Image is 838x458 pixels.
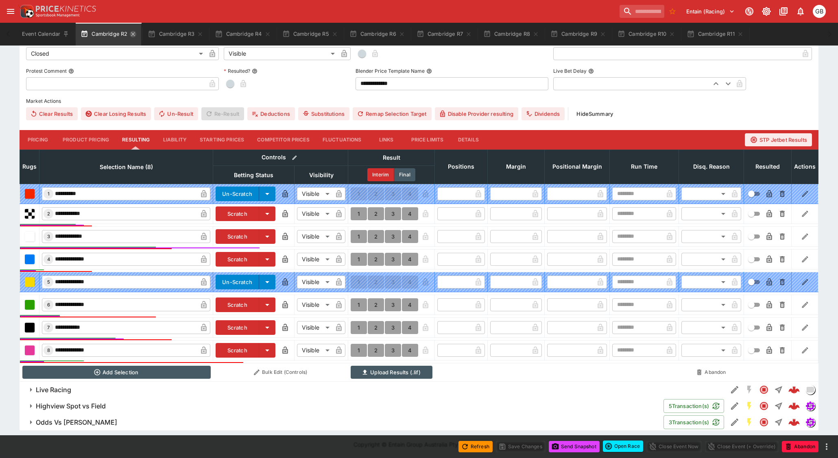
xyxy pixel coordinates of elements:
th: Positional Margin [545,150,610,184]
div: Visible [297,253,332,266]
img: PriceKinetics [36,6,96,12]
button: open drawer [3,4,18,19]
svg: Closed [759,385,769,395]
button: Pricing [20,130,56,150]
button: 3 [385,321,401,334]
img: logo-cerberus--red.svg [788,384,800,395]
th: Rugs [20,150,39,184]
button: Scratch [216,343,259,358]
svg: Closed [759,401,769,411]
button: Starting Prices [193,130,251,150]
button: Straight [771,399,786,413]
button: 1 [351,230,367,243]
button: Refresh [458,441,493,452]
span: 5 [46,279,52,285]
button: 1 [351,321,367,334]
button: 4 [402,321,418,334]
div: Visible [224,47,338,60]
span: Mark an event as closed and abandoned. [782,442,818,450]
button: Clear Results [26,107,78,120]
button: SGM Enabled [742,415,757,430]
button: Remap Selection Target [353,107,432,120]
span: 1 [46,191,51,197]
div: simulator [805,401,815,411]
button: Upload Results (.lif) [351,366,432,379]
button: 4 [402,344,418,357]
img: PriceKinetics Logo [18,3,34,20]
th: Resulted [744,150,792,184]
th: Actions [792,150,818,184]
button: 1 [351,207,367,220]
button: Substitutions [298,107,349,120]
h6: Odds Vs [PERSON_NAME] [36,418,117,427]
button: Dividends [522,107,565,120]
div: simulator [805,417,815,427]
button: Cambridge R2 [76,23,141,46]
button: Bulk Edit (Controls) [216,366,346,379]
button: 4 [402,298,418,311]
a: b5566554-a5b1-4c0c-975e-44c05f6f1c9d [786,398,802,414]
button: Connected to PK [742,4,757,19]
th: Positions [435,150,488,184]
button: No Bookmarks [666,5,679,18]
button: Cambridge R7 [412,23,477,46]
button: SGM Enabled [742,399,757,413]
button: Cambridge R10 [613,23,680,46]
span: Selection Name (8) [91,162,162,172]
button: 1 [351,298,367,311]
div: Visible [297,276,332,289]
span: 4 [46,256,52,262]
span: 2 [46,211,52,217]
button: Un-Scratch [216,275,259,289]
button: Scratch [216,252,259,267]
button: Edit Detail [727,382,742,397]
button: Liability [157,130,193,150]
button: 2 [368,253,384,266]
p: Blender Price Template Name [356,67,425,74]
img: Sportsbook Management [36,13,80,17]
button: Blender Price Template Name [426,68,432,74]
div: Visible [297,187,332,200]
button: Disable Provider resulting [435,107,518,120]
th: Controls [213,150,348,165]
button: Straight [771,382,786,397]
button: Product Pricing [56,130,116,150]
button: 3Transaction(s) [663,415,724,429]
p: Resulted? [224,67,250,74]
img: simulator [806,418,815,427]
button: Scratch [216,320,259,335]
img: simulator [806,402,815,410]
button: Clear Losing Results [81,107,151,120]
button: Interim [367,168,394,181]
button: Event Calendar [17,23,74,46]
button: 5Transaction(s) [663,399,724,413]
span: 8 [46,347,52,353]
p: Live Bet Delay [553,67,587,74]
div: liveracing [805,385,815,395]
button: Closed [757,382,771,397]
button: Cambridge R5 [277,23,343,46]
button: Cambridge R11 [682,23,748,46]
a: 4d016ec4-3728-4526-88c2-ff5d117988a6 [786,414,802,430]
span: Visibility [300,170,343,180]
div: Visible [297,207,332,220]
button: Protest Comment [68,68,74,74]
h6: Live Racing [36,386,71,394]
button: Final [394,168,415,181]
button: Documentation [776,4,791,19]
button: Edit Detail [727,415,742,430]
button: Highview Spot vs Field [20,398,663,414]
button: Add Selection [22,366,211,379]
button: Un-Result [154,107,198,120]
button: Abandon [782,441,818,452]
button: Price Limits [405,130,450,150]
button: 1 [351,253,367,266]
button: Fluctuations [316,130,368,150]
button: Cambridge R9 [546,23,611,46]
span: Betting Status [225,170,282,180]
button: Odds Vs [PERSON_NAME] [20,414,663,430]
button: Scratch [216,206,259,221]
img: logo-cerberus--red.svg [788,417,800,428]
button: STP Jetbet Results [745,133,812,146]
